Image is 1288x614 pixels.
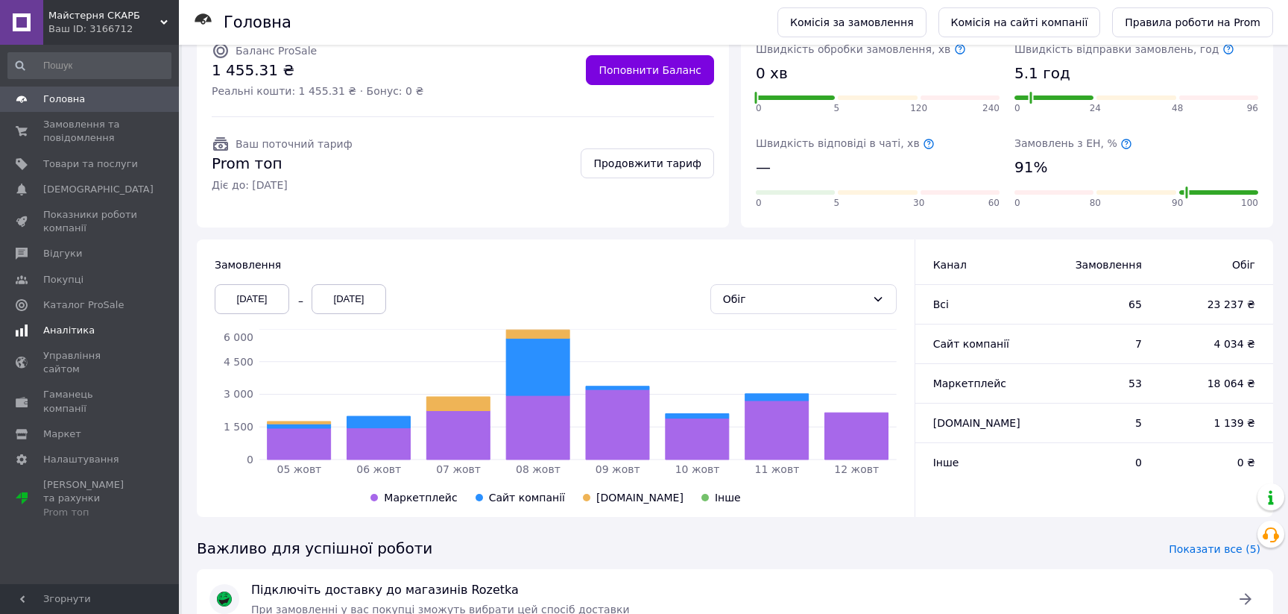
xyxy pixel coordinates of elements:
[43,324,95,337] span: Аналітика
[197,538,432,560] span: Важливо для успішної роботи
[756,197,762,210] span: 0
[356,463,401,475] tspan: 06 жовт
[1172,197,1183,210] span: 90
[933,378,1006,389] span: Маркетплейс
[215,284,289,314] div: [DATE]
[7,52,171,79] input: Пошук
[1052,297,1142,312] span: 65
[312,284,386,314] div: [DATE]
[933,338,1009,350] span: Сайт компанії
[913,197,924,210] span: 30
[933,417,1020,429] span: [DOMAIN_NAME]
[1052,455,1142,470] span: 0
[1241,197,1258,210] span: 100
[910,102,927,115] span: 120
[236,138,353,150] span: Ваш поточний тариф
[834,463,879,475] tspan: 12 жовт
[723,291,866,307] div: Обіг
[1014,197,1020,210] span: 0
[212,153,353,175] span: Prom топ
[1014,43,1234,55] span: Швидкість відправки замовлень, год
[586,55,714,85] a: Поповнити Баланс
[1112,7,1273,37] a: Правила роботи на Prom
[236,45,317,57] span: Баланс ProSale
[1247,102,1258,115] span: 96
[1172,336,1255,351] span: 4 034 ₴
[224,355,253,367] tspan: 4 500
[1052,257,1142,272] span: Замовлення
[1090,102,1101,115] span: 24
[755,463,800,475] tspan: 11 жовт
[247,454,253,466] tspan: 0
[43,349,138,376] span: Управління сайтом
[43,388,138,415] span: Гаманець компанії
[982,102,1000,115] span: 240
[48,22,179,36] div: Ваш ID: 3166712
[938,7,1101,37] a: Комісія на сайті компанії
[43,118,138,145] span: Замовлення та повідомлення
[1014,102,1020,115] span: 0
[212,60,423,81] span: 1 455.31 ₴
[43,478,138,519] span: [PERSON_NAME] та рахунки
[1090,197,1101,210] span: 80
[516,463,561,475] tspan: 08 жовт
[277,463,321,475] tspan: 05 жовт
[43,273,83,286] span: Покупці
[43,506,138,519] div: Prom топ
[756,137,935,149] span: Швидкість відповіді в чаті, хв
[436,463,481,475] tspan: 07 жовт
[43,247,82,260] span: Відгуки
[43,157,138,171] span: Товари та послуги
[1169,542,1260,557] span: Показати все (5)
[756,102,762,115] span: 0
[43,453,119,466] span: Налаштування
[1172,376,1255,391] span: 18 064 ₴
[43,208,138,235] span: Показники роботи компанії
[224,13,291,31] h1: Головна
[224,388,253,400] tspan: 3 000
[1172,257,1255,272] span: Обіг
[224,331,253,343] tspan: 6 000
[43,93,85,106] span: Головна
[215,259,281,271] span: Замовлення
[1014,137,1132,149] span: Замовлень з ЕН, %
[1052,336,1142,351] span: 7
[596,492,684,504] span: [DOMAIN_NAME]
[1014,157,1047,178] span: 91%
[988,197,1000,210] span: 60
[933,457,959,469] span: Інше
[596,463,640,475] tspan: 09 жовт
[48,9,160,22] span: Майстерня СКАРБ
[1014,63,1070,84] span: 5.1 год
[777,7,926,37] a: Комісія за замовлення
[756,43,966,55] span: Швидкість обробки замовлення, хв
[224,421,253,433] tspan: 1 500
[933,298,949,310] span: Всi
[212,178,353,192] span: Діє до: [DATE]
[1172,297,1255,312] span: 23 237 ₴
[1052,376,1142,391] span: 53
[756,63,788,84] span: 0 хв
[1172,416,1255,430] span: 1 139 ₴
[715,492,741,504] span: Інше
[1172,102,1183,115] span: 48
[933,259,967,271] span: Канал
[1172,455,1255,470] span: 0 ₴
[834,102,840,115] span: 5
[251,582,1219,599] span: Підключіть доставку до магазинів Rozetka
[384,492,457,504] span: Маркетплейс
[212,84,423,98] span: Реальні кошти: 1 455.31 ₴ · Бонус: 0 ₴
[43,183,154,196] span: [DEMOGRAPHIC_DATA]
[581,148,714,178] a: Продовжити тариф
[834,197,840,210] span: 5
[756,157,771,178] span: —
[1052,416,1142,430] span: 5
[489,492,565,504] span: Сайт компанії
[675,463,720,475] tspan: 10 жовт
[43,427,81,441] span: Маркет
[43,298,124,312] span: Каталог ProSale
